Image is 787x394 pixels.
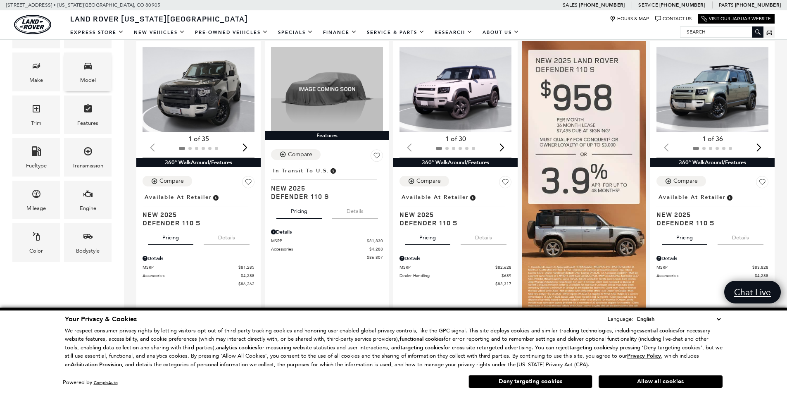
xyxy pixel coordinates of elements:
button: pricing tab [148,227,193,245]
div: Fueltype [26,161,47,170]
span: Sales [563,2,578,8]
span: Accessories [271,246,369,252]
span: New 2025 [271,184,377,192]
a: [PHONE_NUMBER] [659,2,705,8]
a: Available at RetailerNew 2025Defender 110 S [399,191,511,227]
img: 2025 Land Rover Defender 110 S [271,47,383,131]
span: Defender 110 S [399,219,505,227]
a: [PHONE_NUMBER] [735,2,781,8]
div: ModelModel [64,53,112,91]
div: ColorColor [12,223,60,262]
div: Next slide [496,138,507,157]
span: Fueltype [31,144,41,161]
div: Pricing Details - Defender 110 S [271,228,383,236]
span: New 2025 [399,210,505,219]
span: $86,262 [238,281,254,287]
span: Mileage [31,187,41,204]
span: Vehicle is in stock and ready for immediate delivery. Due to demand, availability is subject to c... [726,193,733,202]
div: Color [29,246,43,256]
div: 1 of 36 [656,134,768,143]
button: Allow all cookies [599,375,723,388]
span: Defender 110 S [143,219,248,227]
span: Engine [83,187,93,204]
a: Available at RetailerNew 2025Defender 110 S [143,191,254,227]
a: $88,805 [656,281,768,287]
div: Next slide [239,138,250,157]
a: Specials [273,25,318,40]
div: Language: [608,316,633,322]
button: Compare Vehicle [656,176,706,186]
button: Save Vehicle [242,176,254,191]
a: MSRP $83,828 [656,264,768,270]
div: Compare [673,177,698,185]
div: Model [80,76,96,85]
div: Features [77,119,98,128]
a: Accessories $4,288 [143,272,254,279]
nav: Main Navigation [65,25,524,40]
div: Mileage [26,204,46,213]
a: Privacy Policy [627,353,661,359]
div: Next slide [753,138,764,157]
span: Color [31,229,41,246]
span: New 2025 [656,210,762,219]
a: Available at RetailerNew 2025Defender 110 S [656,191,768,227]
span: Defender 110 S [271,192,377,201]
button: details tab [204,227,250,245]
div: Pricing Details - Defender 110 S [143,255,254,262]
div: Transmission [72,161,103,170]
button: details tab [461,227,506,245]
button: details tab [718,227,763,245]
div: Pricing Details - Defender 110 S [399,255,511,262]
span: $81,285 [238,264,254,270]
a: Research [430,25,478,40]
span: MSRP [143,264,238,270]
div: TransmissionTransmission [64,138,112,177]
strong: targeting cookies [569,344,612,351]
div: 1 / 2 [143,47,256,132]
span: $4,288 [755,272,768,279]
div: Compare [288,151,312,158]
span: Chat Live [730,287,775,298]
div: 1 of 30 [399,134,511,143]
div: MakeMake [12,53,60,91]
strong: Arbitration Provision [71,361,122,368]
span: Vehicle is in stock and ready for immediate delivery. Due to demand, availability is subject to c... [212,193,219,202]
span: Vehicle has shipped from factory of origin. Estimated time of delivery to Retailer is on average ... [329,166,337,175]
a: MSRP $81,285 [143,264,254,270]
a: $83,317 [399,281,511,287]
div: 360° WalkAround/Features [136,158,261,167]
a: Chat Live [724,281,781,303]
a: $86,262 [143,281,254,287]
img: 2025 Land Rover Defender 110 S 1 [143,47,256,132]
span: $82,628 [495,264,511,270]
strong: analytics cookies [216,344,257,351]
div: 1 / 2 [656,47,770,132]
a: Pre-Owned Vehicles [190,25,273,40]
img: 2025 Land Rover Defender 110 S 1 [656,47,770,132]
a: Hours & Map [610,16,649,22]
span: Service [638,2,658,8]
span: MSRP [271,238,367,244]
u: Privacy Policy [627,352,661,360]
span: Model [83,59,93,76]
strong: essential cookies [637,327,678,334]
a: MSRP $81,830 [271,238,383,244]
div: Compare [416,177,441,185]
span: $4,288 [241,272,254,279]
div: Trim [31,119,41,128]
button: Compare Vehicle [143,176,192,186]
button: Save Vehicle [756,176,768,191]
span: Vehicle is in stock and ready for immediate delivery. Due to demand, availability is subject to c... [469,193,476,202]
div: Powered by [63,380,118,385]
span: $86,807 [367,254,383,260]
span: Land Rover [US_STATE][GEOGRAPHIC_DATA] [70,14,248,24]
span: Bodystyle [83,229,93,246]
a: Finance [318,25,362,40]
span: Available at Retailer [659,193,726,202]
a: In Transit to U.S.New 2025Defender 110 S [271,165,383,201]
button: Compare Vehicle [271,149,321,160]
span: Parts [719,2,734,8]
span: Your Privacy & Cookies [65,315,137,324]
div: Bodystyle [76,246,100,256]
div: Make [29,76,43,85]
